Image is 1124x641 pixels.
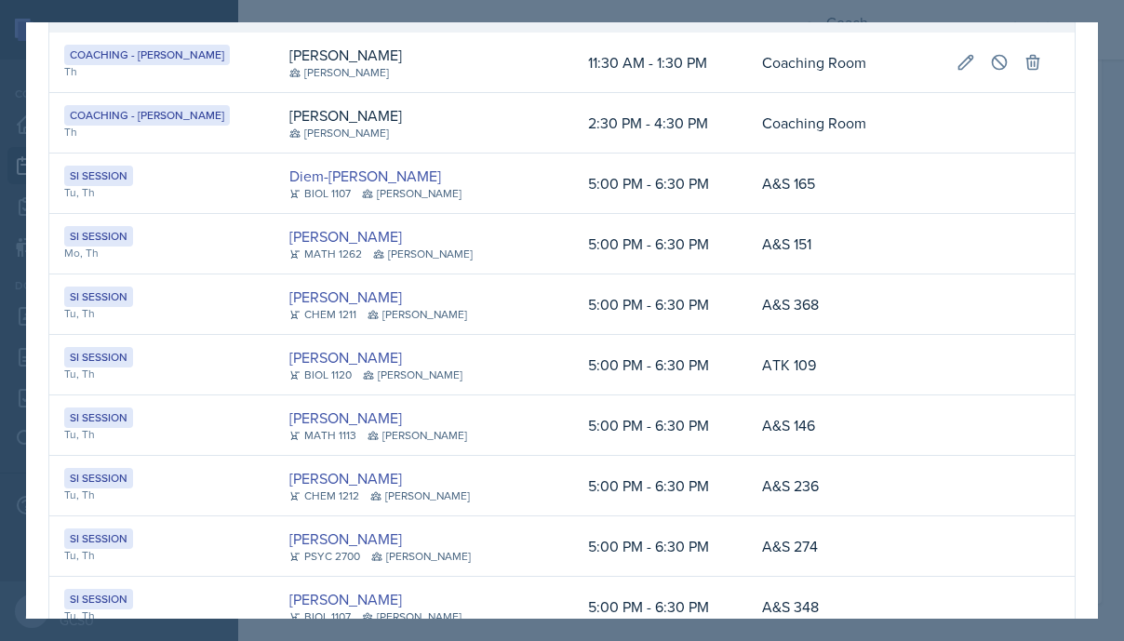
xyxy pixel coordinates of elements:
div: BIOL 1107 [289,608,351,625]
div: [PERSON_NAME] [362,185,462,202]
div: Tu, Th [64,366,260,382]
a: [PERSON_NAME] [289,225,402,247]
div: BIOL 1107 [289,185,351,202]
div: PSYC 2700 [289,548,360,565]
a: Diem-[PERSON_NAME] [289,165,441,187]
div: Tu, Th [64,608,260,624]
td: Coaching Room [747,33,942,93]
div: Mo, Th [64,245,260,261]
div: Tu, Th [64,305,260,322]
div: Th [64,124,260,140]
td: 5:00 PM - 6:30 PM [573,395,747,456]
td: A&S 274 [747,516,942,577]
div: [PERSON_NAME] [289,64,389,81]
div: Th [64,63,260,80]
a: [PERSON_NAME] [289,286,402,308]
td: 5:00 PM - 6:30 PM [573,154,747,214]
div: BIOL 1120 [289,367,352,383]
a: [PERSON_NAME] [289,407,402,429]
td: A&S 236 [747,456,942,516]
td: A&S 165 [747,154,942,214]
div: [PERSON_NAME] [371,548,471,565]
a: [PERSON_NAME] [289,467,402,489]
div: [PERSON_NAME] [362,608,462,625]
div: Tu, Th [64,426,260,443]
div: [PERSON_NAME] [289,104,402,127]
td: 11:30 AM - 1:30 PM [573,33,747,93]
td: A&S 146 [747,395,942,456]
td: A&S 368 [747,274,942,335]
td: 5:00 PM - 6:30 PM [573,577,747,637]
a: [PERSON_NAME] [289,588,402,610]
a: [PERSON_NAME] [289,527,402,550]
div: CHEM 1211 [289,306,356,323]
div: CHEM 1212 [289,487,359,504]
div: Tu, Th [64,547,260,564]
td: 5:00 PM - 6:30 PM [573,214,747,274]
td: A&S 151 [747,214,942,274]
div: [PERSON_NAME] [373,246,473,262]
div: [PERSON_NAME] [289,125,389,141]
div: [PERSON_NAME] [368,306,467,323]
div: [PERSON_NAME] [289,44,402,66]
td: ATK 109 [747,335,942,395]
div: [PERSON_NAME] [370,487,470,504]
td: 5:00 PM - 6:30 PM [573,456,747,516]
td: 5:00 PM - 6:30 PM [573,516,747,577]
td: 2:30 PM - 4:30 PM [573,93,747,154]
div: Tu, Th [64,184,260,201]
div: [PERSON_NAME] [368,427,467,444]
div: Tu, Th [64,487,260,503]
div: MATH 1113 [289,427,356,444]
td: Coaching Room [747,93,942,154]
td: 5:00 PM - 6:30 PM [573,274,747,335]
div: [PERSON_NAME] [363,367,462,383]
div: MATH 1262 [289,246,362,262]
td: A&S 348 [747,577,942,637]
td: 5:00 PM - 6:30 PM [573,335,747,395]
a: [PERSON_NAME] [289,346,402,368]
